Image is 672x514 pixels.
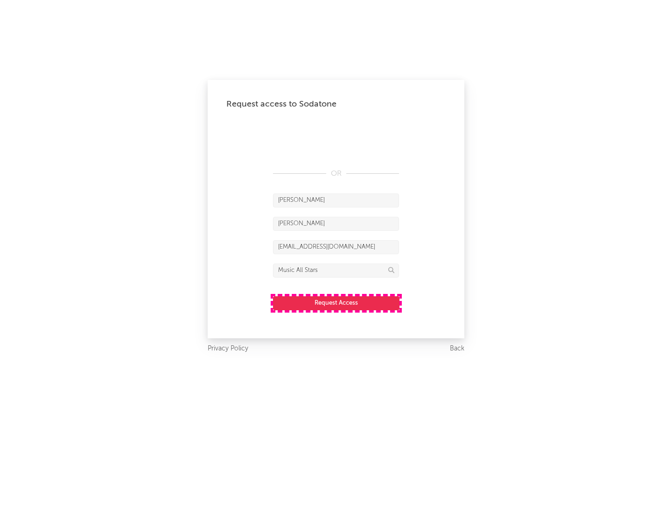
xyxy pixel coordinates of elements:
div: Request access to Sodatone [226,99,446,110]
a: Back [450,343,464,355]
input: Last Name [273,217,399,231]
div: OR [273,168,399,179]
input: Email [273,240,399,254]
input: Division [273,264,399,278]
input: First Name [273,193,399,207]
button: Request Access [273,296,399,310]
a: Privacy Policy [208,343,248,355]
